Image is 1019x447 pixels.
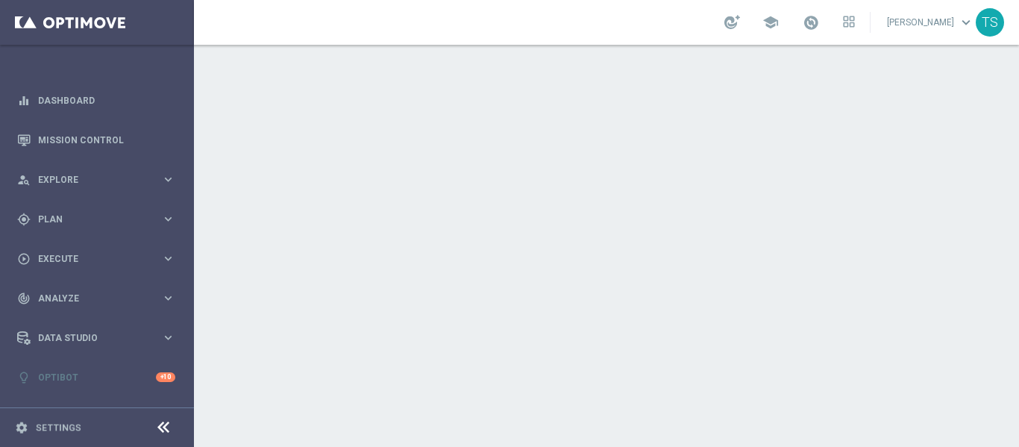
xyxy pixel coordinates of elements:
span: keyboard_arrow_down [958,14,974,31]
i: equalizer [17,94,31,107]
button: track_changes Analyze keyboard_arrow_right [16,293,176,304]
div: Explore [17,173,161,187]
i: keyboard_arrow_right [161,212,175,226]
button: lightbulb Optibot +10 [16,372,176,384]
span: Explore [38,175,161,184]
button: person_search Explore keyboard_arrow_right [16,174,176,186]
div: Plan [17,213,161,226]
span: Plan [38,215,161,224]
i: gps_fixed [17,213,31,226]
i: lightbulb [17,371,31,384]
i: person_search [17,173,31,187]
button: gps_fixed Plan keyboard_arrow_right [16,213,176,225]
i: keyboard_arrow_right [161,291,175,305]
div: Execute [17,252,161,266]
div: +10 [156,372,175,382]
button: play_circle_outline Execute keyboard_arrow_right [16,253,176,265]
div: Dashboard [17,81,175,120]
a: Dashboard [38,81,175,120]
div: Mission Control [17,120,175,160]
i: keyboard_arrow_right [161,172,175,187]
div: TS [976,8,1004,37]
div: Optibot [17,357,175,397]
button: equalizer Dashboard [16,95,176,107]
button: Data Studio keyboard_arrow_right [16,332,176,344]
span: school [762,14,779,31]
i: settings [15,421,28,434]
div: Data Studio [17,331,161,345]
span: Analyze [38,294,161,303]
i: keyboard_arrow_right [161,251,175,266]
a: Optibot [38,357,156,397]
span: Execute [38,254,161,263]
a: Settings [36,423,81,432]
div: Analyze [17,292,161,305]
a: Mission Control [38,120,175,160]
a: [PERSON_NAME]keyboard_arrow_down [885,11,976,34]
i: keyboard_arrow_right [161,331,175,345]
i: play_circle_outline [17,252,31,266]
span: Data Studio [38,334,161,343]
button: Mission Control [16,134,176,146]
i: track_changes [17,292,31,305]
